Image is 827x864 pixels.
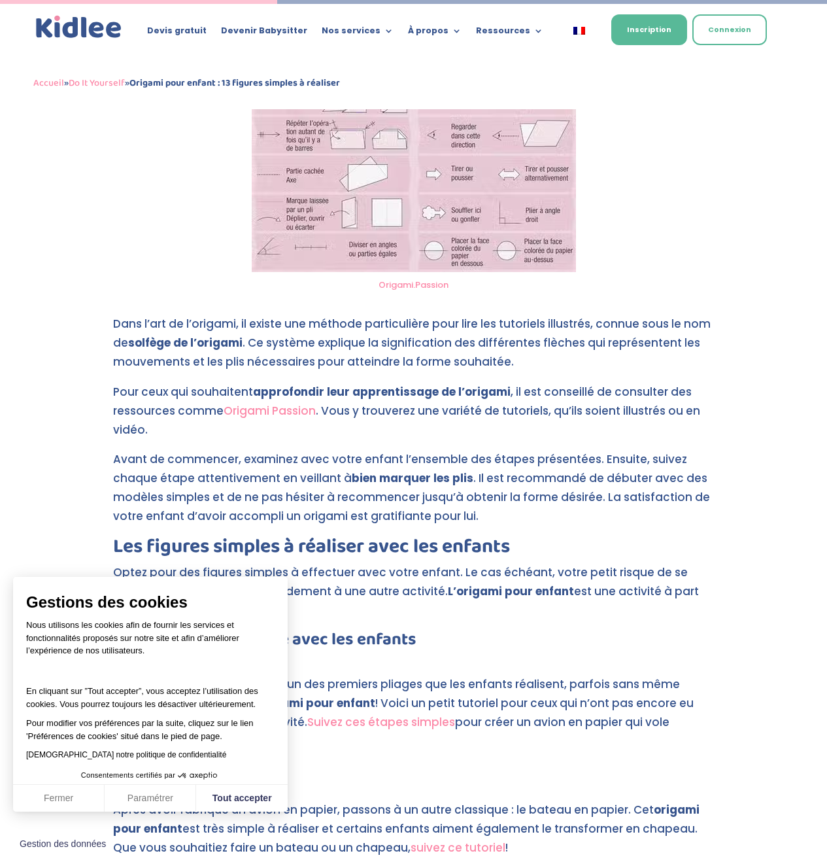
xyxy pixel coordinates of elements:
[33,13,125,41] a: Kidlee Logo
[129,75,340,91] strong: Origami pour enfant : 13 figures simples à réaliser
[692,14,767,45] a: Connexion
[113,655,715,675] h4: Avion en papier
[81,772,175,779] span: Consentements certifiés par
[113,383,715,451] p: Pour ceux qui souhaitent , il est conseillé de consulter des ressources comme . Vous y trouverez ...
[147,26,207,41] a: Devis gratuit
[13,785,105,812] button: Fermer
[26,619,275,666] p: Nous utilisons les cookies afin de fournir les services et fonctionnalités proposés sur notre sit...
[113,631,715,655] h3: Origami de base à faire avec les enfants
[33,13,125,41] img: logo_kidlee_bleu
[12,831,114,858] button: Fermer le widget sans consentement
[69,75,125,91] a: Do It Yourself
[307,714,455,730] a: Suivez ces étapes simples
[448,583,574,599] strong: L’origami pour enfant
[75,767,226,784] button: Consentements certifiés par
[128,335,243,351] strong: solfège de l’origami
[26,750,226,759] a: [DEMOGRAPHIC_DATA] notre politique de confidentialité
[105,785,196,812] button: Paramétrer
[196,785,288,812] button: Tout accepter
[113,780,715,801] h4: Bateau en origami
[322,26,394,41] a: Nos services
[113,563,715,631] p: Optez pour des figures simples à effectuer avec votre enfant. Le cas échéant, votre petit risque ...
[178,756,217,795] svg: Axeptio
[221,26,307,41] a: Devenir Babysitter
[224,403,316,419] a: Origami Passion
[20,838,106,850] span: Gestion des données
[33,75,340,91] span: » »
[26,717,275,742] p: Pour modifier vos préférences par la suite, cliquez sur le lien 'Préférences de cookies' situé da...
[352,470,473,486] strong: bien marquer les plis
[476,26,543,41] a: Ressources
[113,315,715,383] p: Dans l’art de l’origami, il existe une méthode particulière pour lire les tutoriels illustrés, co...
[113,675,715,762] p: L’avion en papier est souvent l’un des premiers pliages que les enfants réalisent, parfois sans m...
[113,450,715,537] p: Avant de commencer, examinez avec votre enfant l’ensemble des étapes présentées. Ensuite, suivez ...
[411,840,505,855] a: suivez ce tutoriel
[253,384,511,400] strong: approfondir leur apprentissage de l’origami
[26,672,275,711] p: En cliquant sur ”Tout accepter”, vous acceptez l’utilisation des cookies. Vous pourrez toujours l...
[33,75,64,91] a: Accueil
[408,26,462,41] a: À propos
[611,14,687,45] a: Inscription
[573,27,585,35] img: Français
[26,593,275,612] span: Gestions des cookies
[113,537,715,563] h2: Les figures simples à réaliser avec les enfants
[379,279,448,291] a: Origami.Passion
[258,695,375,711] strong: origami pour enfant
